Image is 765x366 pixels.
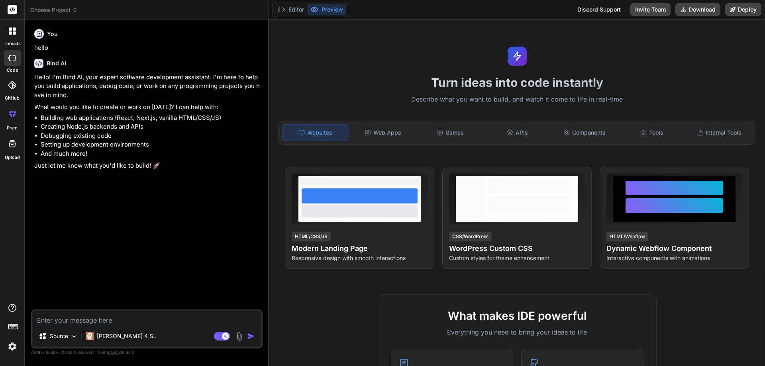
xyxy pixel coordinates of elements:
[292,254,428,262] p: Responsive design with smooth interactions
[97,332,156,340] p: [PERSON_NAME] 4 S..
[552,124,618,141] div: Components
[247,332,255,340] img: icon
[391,307,643,324] h2: What makes IDE powerful
[235,332,244,341] img: attachment
[86,332,94,340] img: Claude 4 Sonnet
[274,75,760,90] h1: Turn ideas into code instantly
[7,125,18,131] label: prem
[50,332,68,340] p: Source
[292,232,331,241] div: HTML/CSS/JS
[350,124,416,141] div: Web Apps
[630,3,671,16] button: Invite Team
[274,94,760,105] p: Describe what you want to build, and watch it come to life in real-time
[606,254,742,262] p: Interactive components with animations
[573,3,626,16] div: Discord Support
[31,348,263,356] p: Always double-check its answers. Your in Bind
[418,124,483,141] div: Games
[449,254,585,262] p: Custom styles for theme enhancement
[606,232,648,241] div: HTML/Webflow
[4,40,21,47] label: threads
[606,243,742,254] h4: Dynamic Webflow Component
[71,333,77,340] img: Pick Models
[484,124,550,141] div: APIs
[5,95,20,102] label: GitHub
[675,3,720,16] button: Download
[449,243,585,254] h4: WordPress Custom CSS
[34,161,261,170] p: Just let me know what you'd like to build! 🚀
[282,124,349,141] div: Websites
[34,73,261,100] p: Hello! I'm Bind AI, your expert software development assistant. I'm here to help you build applic...
[391,327,643,337] p: Everything you need to bring your ideas to life
[7,67,18,74] label: code
[41,149,261,159] li: And much more!
[686,124,752,141] div: Internal Tools
[41,122,261,131] li: Creating Node.js backends and APIs
[292,243,428,254] h4: Modern Landing Page
[449,232,492,241] div: CSS/WordPress
[107,350,121,354] span: privacy
[41,140,261,149] li: Setting up development environments
[307,4,346,15] button: Preview
[6,340,19,353] img: settings
[619,124,685,141] div: Tools
[5,154,20,161] label: Upload
[274,4,307,15] button: Editor
[47,30,58,38] h6: You
[30,6,78,14] span: Choose Project
[725,3,761,16] button: Deploy
[34,103,261,112] p: What would you like to create or work on [DATE]? I can help with:
[41,114,261,123] li: Building web applications (React, Next.js, vanilla HTML/CSS/JS)
[41,131,261,141] li: Debugging existing code
[47,59,66,67] h6: Bind AI
[34,43,261,53] p: hello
